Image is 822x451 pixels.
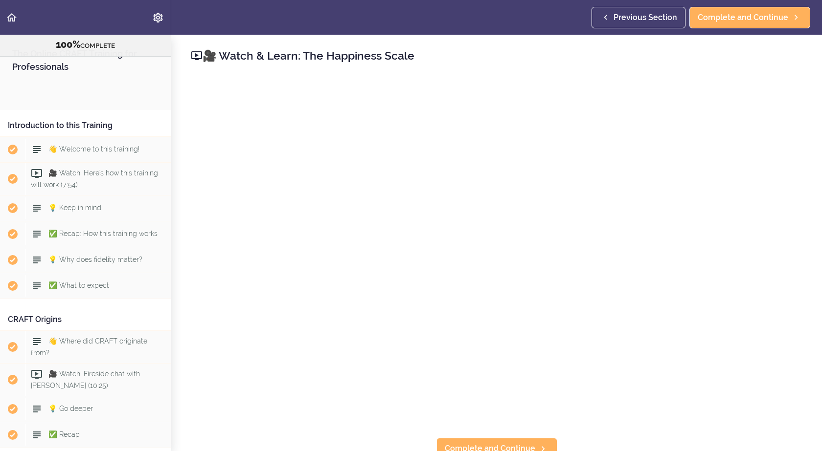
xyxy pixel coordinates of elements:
[48,256,142,263] span: 💡 Why does fidelity matter?
[592,7,685,28] a: Previous Section
[31,169,158,188] span: 🎥 Watch: Here's how this training will work (7:54)
[152,12,164,23] svg: Settings Menu
[191,47,802,64] h2: 🎥 Watch & Learn: The Happiness Scale
[48,405,93,412] span: 💡 Go deeper
[48,281,109,289] span: ✅ What to expect
[689,7,810,28] a: Complete and Continue
[12,39,159,51] div: COMPLETE
[48,145,139,153] span: 👋 Welcome to this training!
[614,12,677,23] span: Previous Section
[31,370,140,389] span: 🎥 Watch: Fireside chat with [PERSON_NAME] (10:25)
[48,230,158,237] span: ✅ Recap: How this training works
[31,337,147,356] span: 👋 Where did CRAFT originate from?
[191,79,802,422] iframe: Video Player
[48,430,80,438] span: ✅ Recap
[48,204,101,212] span: 💡 Keep in mind
[6,12,18,23] svg: Back to course curriculum
[56,39,80,50] span: 100%
[698,12,788,23] span: Complete and Continue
